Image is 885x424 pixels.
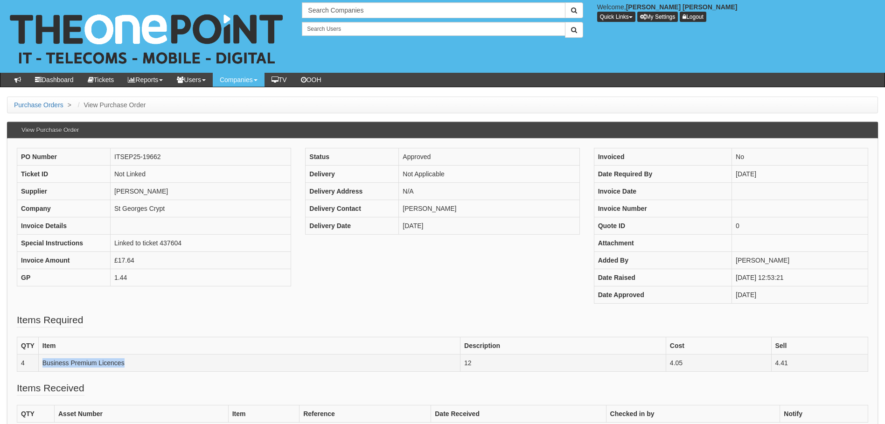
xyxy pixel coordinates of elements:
td: N/A [399,183,579,200]
div: Welcome, [590,2,885,22]
th: Date Required By [594,166,732,183]
td: St Georges Crypt [111,200,291,217]
th: Special Instructions [17,235,111,252]
th: Date Received [431,405,606,423]
td: Business Premium Licences [38,354,460,372]
a: Tickets [81,73,121,87]
th: Sell [771,337,868,354]
td: [PERSON_NAME] [111,183,291,200]
th: Invoice Details [17,217,111,235]
td: [DATE] [732,286,868,304]
th: Status [306,148,399,166]
legend: Items Received [17,381,84,396]
td: [PERSON_NAME] [399,200,579,217]
legend: Items Required [17,313,83,327]
th: Added By [594,252,732,269]
th: Delivery Address [306,183,399,200]
td: [DATE] [732,166,868,183]
th: GP [17,269,111,286]
th: Date Approved [594,286,732,304]
td: [PERSON_NAME] [732,252,868,269]
th: Company [17,200,111,217]
th: Delivery Date [306,217,399,235]
th: Item [38,337,460,354]
li: View Purchase Order [76,100,146,110]
th: Quote ID [594,217,732,235]
input: Search Users [302,22,565,36]
td: Linked to ticket 437604 [111,235,291,252]
th: Invoice Amount [17,252,111,269]
th: Date Raised [594,269,732,286]
td: No [732,148,868,166]
td: Approved [399,148,579,166]
td: £17.64 [111,252,291,269]
td: 4.41 [771,354,868,372]
th: Asset Number [55,405,229,423]
td: Not Applicable [399,166,579,183]
a: My Settings [637,12,678,22]
a: OOH [294,73,328,87]
a: Companies [213,73,265,87]
b: [PERSON_NAME] [PERSON_NAME] [626,3,738,11]
td: [DATE] 12:53:21 [732,269,868,286]
td: 12 [460,354,666,372]
td: 4.05 [666,354,771,372]
th: Delivery Contact [306,200,399,217]
th: Description [460,337,666,354]
th: Notify [780,405,868,423]
td: Not Linked [111,166,291,183]
th: QTY [17,405,55,423]
th: Item [228,405,300,423]
a: TV [265,73,294,87]
span: > [65,101,74,109]
td: 0 [732,217,868,235]
a: Dashboard [28,73,81,87]
a: Reports [121,73,170,87]
a: Logout [680,12,706,22]
td: [DATE] [399,217,579,235]
th: PO Number [17,148,111,166]
button: Quick Links [597,12,635,22]
a: Purchase Orders [14,101,63,109]
a: Users [170,73,213,87]
th: Ticket ID [17,166,111,183]
th: Invoiced [594,148,732,166]
th: Checked in by [606,405,780,423]
th: Supplier [17,183,111,200]
th: Delivery [306,166,399,183]
th: Invoice Date [594,183,732,200]
td: ITSEP25-19662 [111,148,291,166]
input: Search Companies [302,2,565,18]
th: QTY [17,337,39,354]
th: Cost [666,337,771,354]
th: Invoice Number [594,200,732,217]
td: 1.44 [111,269,291,286]
th: Attachment [594,235,732,252]
h3: View Purchase Order [17,122,84,138]
td: 4 [17,354,39,372]
th: Reference [300,405,431,423]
